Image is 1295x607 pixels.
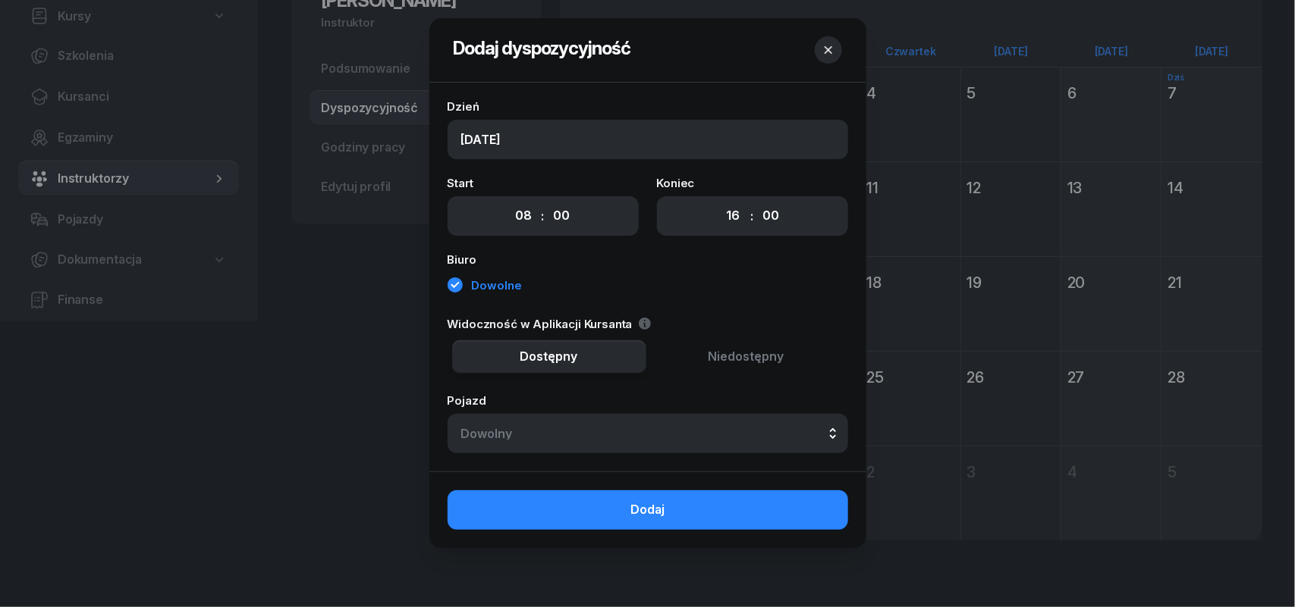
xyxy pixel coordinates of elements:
button: Niedostępny [649,340,844,374]
div: : [542,207,545,225]
button: Dowolny [448,414,848,453]
button: Dodaj [448,490,848,530]
span: Dowolne [472,276,523,296]
span: Dostępny [520,347,578,367]
span: Niedostępny [709,347,784,367]
div: Dowolny [461,427,513,440]
label: Widoczność w Aplikacji Kursanta [448,318,848,330]
span: Dodaj [630,500,665,520]
button: Dostępny [452,340,646,374]
button: Dowolne [448,273,523,300]
span: Dodaj dyspozycyjność [454,37,631,59]
div: : [751,207,754,225]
